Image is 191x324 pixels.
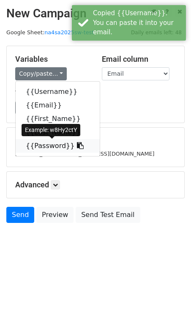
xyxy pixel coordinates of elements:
a: {{Password}} [16,139,100,153]
div: Example: w8Hy2ctY [22,124,80,136]
h2: New Campaign [6,6,185,21]
a: Send Test Email [76,207,140,223]
h5: Advanced [15,180,176,189]
a: {{Last_Name}} [16,126,100,139]
h5: Variables [15,55,89,64]
a: Send [6,207,34,223]
small: [DOMAIN_NAME][EMAIL_ADDRESS][DOMAIN_NAME] [15,151,154,157]
a: Preview [36,207,74,223]
a: {{Email}} [16,99,100,112]
a: na4sa2025sw-test [44,29,94,36]
a: Copy/paste... [15,67,67,80]
div: Copied {{Username}}. You can paste it into your email. [93,8,183,37]
small: Google Sheet: [6,29,94,36]
h5: Email column [102,55,176,64]
a: {{Username}} [16,85,100,99]
iframe: Chat Widget [149,283,191,324]
a: {{First_Name}} [16,112,100,126]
